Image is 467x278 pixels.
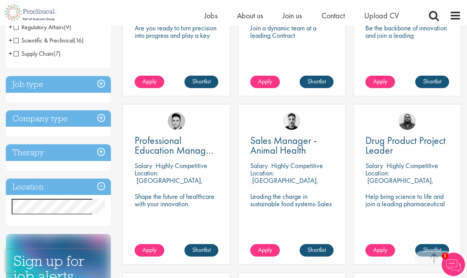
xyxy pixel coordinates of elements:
a: Apply [250,244,280,257]
p: [GEOGRAPHIC_DATA], [GEOGRAPHIC_DATA] [135,176,203,192]
a: Jobs [204,11,218,21]
a: Shortlist [300,76,334,88]
span: Sales Manager - Animal Health [250,134,317,157]
span: Apply [373,246,387,254]
a: Apply [250,76,280,88]
span: Apply [258,246,272,254]
a: Apply [365,76,395,88]
span: Regulatory Affairs [14,23,64,31]
p: [GEOGRAPHIC_DATA], [GEOGRAPHIC_DATA] [250,176,318,192]
a: Sales Manager - Animal Health [250,136,334,155]
span: Supply Chain [14,50,53,58]
a: Shortlist [300,244,334,257]
img: Dean Fisher [283,112,300,130]
p: Highly Competitive [271,161,323,170]
a: Join us [283,11,302,21]
a: Shortlist [415,244,449,257]
p: Shape the future of healthcare with your innovation. [135,193,218,207]
img: Chatbot [442,253,465,276]
span: Scientific & Preclinical [14,36,74,44]
a: Shortlist [184,76,218,88]
span: Regulatory Affairs [14,23,71,31]
img: Ashley Bennett [399,112,416,130]
a: Professional Education Manager, DACH [135,136,218,155]
img: Connor Lynes [168,112,185,130]
span: Apply [142,246,156,254]
span: Apply [258,77,272,85]
p: [GEOGRAPHIC_DATA], [GEOGRAPHIC_DATA] [365,176,434,192]
span: Scientific & Preclinical [14,36,84,44]
h3: Location [6,179,111,195]
span: + [9,21,12,33]
span: + [9,34,12,46]
a: Shortlist [184,244,218,257]
span: Salary [365,161,383,170]
p: Highly Competitive [386,161,438,170]
h3: Job type [6,76,111,93]
span: (16) [74,36,84,44]
span: Location: [135,168,158,177]
span: Salary [250,161,268,170]
a: About us [237,11,263,21]
p: Leading the charge in sustainable food systems-Sales Managers turn customer success into global p... [250,193,334,222]
span: Salary [135,161,152,170]
a: Apply [135,244,164,257]
span: Apply [142,77,156,85]
span: Supply Chain [14,50,61,58]
span: Drug Product Project Leader [365,134,446,157]
span: (7) [53,50,61,58]
p: Help bring science to life and join a leading pharmaceutical company to play a key role in delive... [365,193,449,237]
p: Highly Competitive [156,161,207,170]
h3: Company type [6,110,111,127]
a: Drug Product Project Leader [365,136,449,155]
a: Upload CV [364,11,399,21]
span: Professional Education Manager, DACH [135,134,217,166]
span: + [9,48,12,59]
span: Apply [373,77,387,85]
a: Apply [135,76,164,88]
h3: Therapy [6,144,111,161]
a: Shortlist [415,76,449,88]
a: Contact [321,11,345,21]
span: Location: [365,168,389,177]
span: Location: [250,168,274,177]
span: (9) [64,23,71,31]
a: Apply [365,244,395,257]
span: 1 [442,253,448,259]
iframe: reCAPTCHA [5,249,105,273]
